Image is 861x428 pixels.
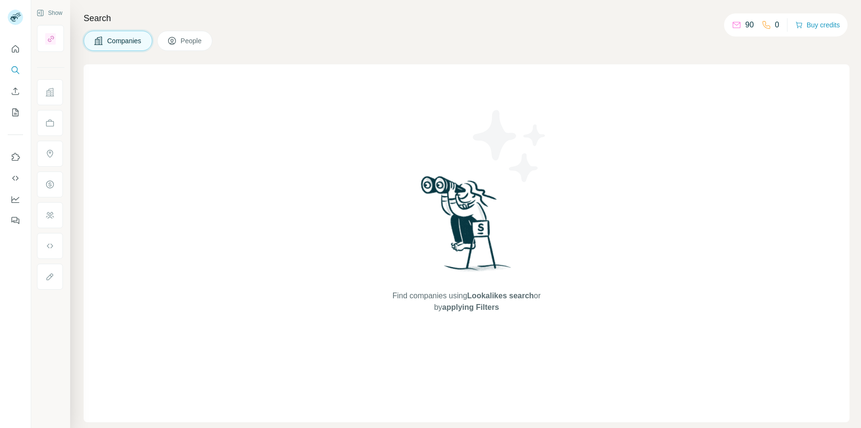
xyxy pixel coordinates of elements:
span: applying Filters [442,303,499,311]
span: Find companies using or by [390,290,543,313]
button: Use Surfe on LinkedIn [8,148,23,166]
img: Surfe Illustration - Stars [467,103,553,189]
span: Companies [107,36,142,46]
button: Show [30,6,69,20]
p: 0 [775,19,779,31]
button: Dashboard [8,191,23,208]
h4: Search [84,12,849,25]
button: Search [8,61,23,79]
button: Use Surfe API [8,170,23,187]
button: Enrich CSV [8,83,23,100]
button: Feedback [8,212,23,229]
span: People [181,36,203,46]
button: Buy credits [795,18,840,32]
p: 90 [745,19,754,31]
button: My lists [8,104,23,121]
span: Lookalikes search [467,292,534,300]
button: Quick start [8,40,23,58]
img: Surfe Illustration - Woman searching with binoculars [417,173,517,281]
